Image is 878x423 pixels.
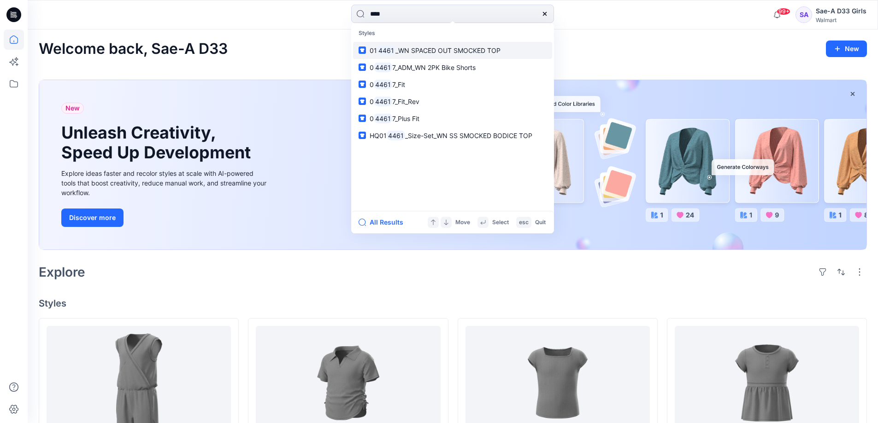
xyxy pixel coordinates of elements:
[61,168,269,197] div: Explore ideas faster and recolor styles at scale with AI-powered tools that boost creativity, red...
[353,25,552,42] p: Styles
[61,123,255,162] h1: Unleash Creativity, Speed Up Development
[370,98,374,105] span: 0
[353,59,552,76] a: 044617_ADM_WN 2PK Bike Shorts
[387,130,405,141] mark: 4461
[455,218,470,227] p: Move
[405,132,532,139] span: _Size-Set_WN SS SMOCKED BODICE TOP
[61,209,124,227] button: Discover more
[65,103,80,114] span: New
[374,96,392,107] mark: 4461
[535,218,546,227] p: Quit
[370,64,374,71] span: 0
[61,209,269,227] a: Discover more
[777,8,790,15] span: 99+
[39,298,867,309] h4: Styles
[370,115,374,122] span: 0
[353,110,552,127] a: 044617_Plus Fit
[374,79,392,90] mark: 4461
[359,217,409,228] button: All Results
[392,81,405,88] span: 7_Fit
[353,127,552,144] a: HQ014461_Size-Set_WN SS SMOCKED BODICE TOP
[816,17,866,23] div: Walmart
[370,46,377,54] span: 01
[353,93,552,110] a: 044617_Fit_Rev
[395,46,501,54] span: _WN SPACED OUT SMOCKED TOP
[377,45,395,56] mark: 4461
[353,76,552,93] a: 044617_Fit
[392,64,476,71] span: 7_ADM_WN 2PK Bike Shorts
[39,265,85,279] h2: Explore
[374,113,392,124] mark: 4461
[370,132,387,139] span: HQ01
[374,62,392,73] mark: 4461
[492,218,509,227] p: Select
[392,115,419,122] span: 7_Plus Fit
[353,42,552,59] a: 014461_WN SPACED OUT SMOCKED TOP
[816,6,866,17] div: Sae-A D33 Girls
[370,81,374,88] span: 0
[392,98,419,105] span: 7_Fit_Rev
[796,6,812,23] div: SA
[519,218,529,227] p: esc
[39,41,228,58] h2: Welcome back, Sae-A D33
[826,41,867,57] button: New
